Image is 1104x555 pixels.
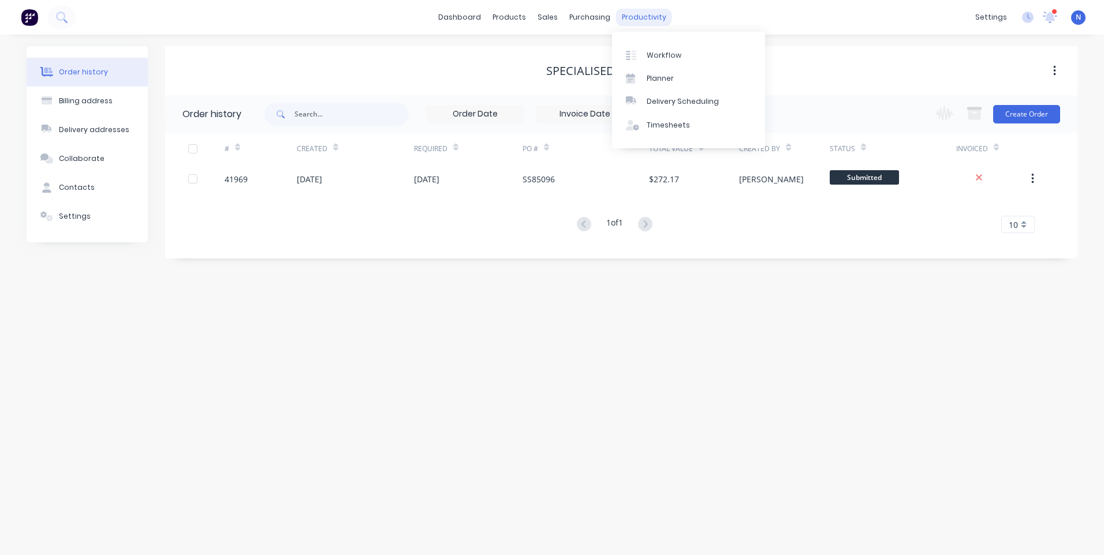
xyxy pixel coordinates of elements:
div: Required [414,133,523,164]
div: [DATE] [297,173,322,185]
a: Workflow [612,43,765,66]
button: Settings [27,202,148,231]
button: Collaborate [27,144,148,173]
input: Search... [294,103,409,126]
div: # [225,144,229,154]
div: Required [414,144,447,154]
div: Planner [647,73,674,84]
div: SS85096 [523,173,555,185]
div: products [487,9,532,26]
button: Order history [27,58,148,87]
div: Workflow [647,50,681,61]
div: 1 of 1 [606,216,623,233]
div: sales [532,9,564,26]
img: Factory [21,9,38,26]
div: productivity [616,9,672,26]
div: $272.17 [649,173,679,185]
div: Order history [59,67,108,77]
div: 41969 [225,173,248,185]
div: purchasing [564,9,616,26]
div: Created [297,144,327,154]
div: Billing address [59,96,113,106]
div: Status [830,133,956,164]
a: Planner [612,67,765,90]
div: Contacts [59,182,95,193]
div: PO # [523,144,538,154]
a: Delivery Scheduling [612,90,765,113]
div: Timesheets [647,120,690,130]
div: Created By [739,133,829,164]
div: settings [969,9,1013,26]
button: Create Order [993,105,1060,123]
div: [DATE] [414,173,439,185]
input: Invoice Date [536,106,633,123]
div: [PERSON_NAME] [739,173,804,185]
span: Submitted [830,170,899,185]
button: Contacts [27,173,148,202]
div: Delivery addresses [59,125,129,135]
div: Created [297,133,414,164]
div: SPECIALISED FORCE P/L (SA) [546,64,697,78]
span: 10 [1009,219,1018,231]
button: Billing address [27,87,148,115]
div: Invoiced [956,133,1028,164]
div: Status [830,144,855,154]
div: # [225,133,297,164]
span: N [1076,12,1081,22]
div: Order history [182,107,241,121]
div: Settings [59,211,91,222]
div: PO # [523,133,649,164]
div: Invoiced [956,144,988,154]
a: Timesheets [612,114,765,137]
input: Order Date [427,106,524,123]
div: Collaborate [59,153,105,164]
div: Delivery Scheduling [647,96,719,107]
a: dashboard [432,9,487,26]
button: Delivery addresses [27,115,148,144]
